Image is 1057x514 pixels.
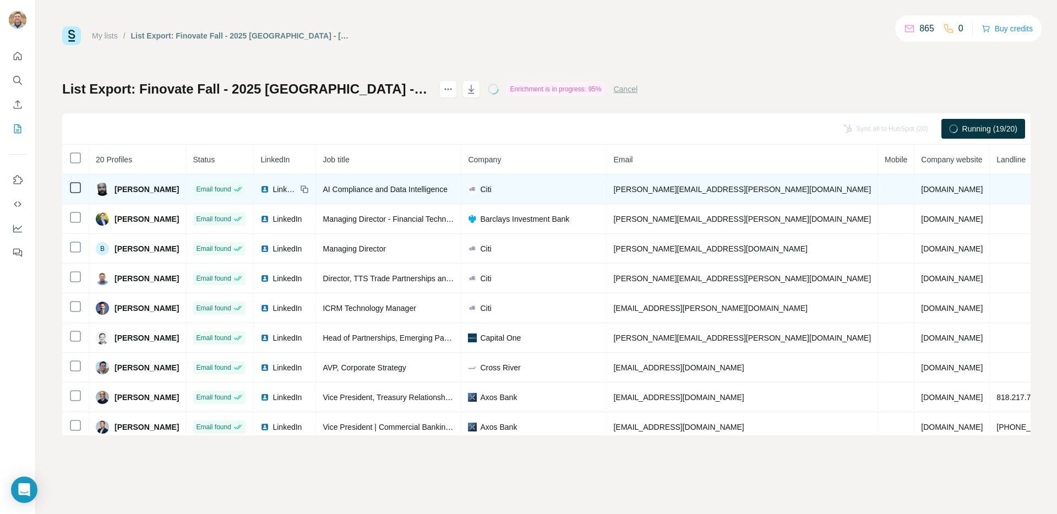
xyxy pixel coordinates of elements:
img: company-logo [468,304,477,313]
span: Email found [196,184,231,194]
span: LinkedIn [273,303,302,314]
button: Feedback [9,243,26,263]
img: company-logo [468,363,477,372]
img: LinkedIn logo [260,423,269,431]
span: [DOMAIN_NAME] [921,423,983,431]
h1: List Export: Finovate Fall - 2025 [GEOGRAPHIC_DATA] - [DATE] 20:13 [62,80,429,98]
button: Dashboard [9,218,26,238]
span: [PERSON_NAME] [115,362,179,373]
button: Quick start [9,46,26,66]
button: Cancel [613,84,638,95]
span: Email found [196,244,231,254]
span: [DOMAIN_NAME] [921,363,983,372]
span: Email [613,155,633,164]
span: Citi [480,243,491,254]
span: Email found [196,274,231,283]
div: B [96,242,109,255]
span: [DOMAIN_NAME] [921,274,983,283]
img: LinkedIn logo [260,215,269,223]
span: [PERSON_NAME][EMAIL_ADDRESS][PERSON_NAME][DOMAIN_NAME] [613,215,871,223]
span: Head of Partnerships, Emerging Payments and AirKey [323,333,508,342]
span: Capital One [480,332,521,343]
span: Email found [196,303,231,313]
span: Managing Director [323,244,385,253]
span: Citi [480,273,491,284]
img: LinkedIn logo [260,304,269,313]
span: [DOMAIN_NAME] [921,215,983,223]
img: LinkedIn logo [260,244,269,253]
span: [PERSON_NAME][EMAIL_ADDRESS][PERSON_NAME][DOMAIN_NAME] [613,274,871,283]
span: [DOMAIN_NAME] [921,185,983,194]
span: [EMAIL_ADDRESS][DOMAIN_NAME] [613,393,744,402]
img: company-logo [468,244,477,253]
img: LinkedIn logo [260,274,269,283]
img: company-logo [468,393,477,402]
div: Open Intercom Messenger [11,477,37,503]
img: Avatar [96,420,109,434]
span: Vice President, Treasury Relationship Manager [323,393,483,402]
span: [PERSON_NAME] [115,422,179,433]
img: Avatar [96,183,109,196]
img: Avatar [96,331,109,345]
span: Landline [996,155,1026,164]
span: Citi [480,303,491,314]
span: Job title [323,155,349,164]
span: LinkedIn [273,392,302,403]
li: / [123,30,126,41]
span: LinkedIn [273,362,302,373]
span: Axos Bank [480,422,517,433]
span: LinkedIn [273,214,302,225]
span: Email found [196,422,231,432]
button: Search [9,70,26,90]
span: 20 Profiles [96,155,132,164]
span: [EMAIL_ADDRESS][PERSON_NAME][DOMAIN_NAME] [613,304,807,313]
span: [DOMAIN_NAME] [921,393,983,402]
button: Use Surfe on LinkedIn [9,170,26,190]
span: AVP, Corporate Strategy [323,363,406,372]
button: Buy credits [982,21,1033,36]
img: Avatar [9,11,26,29]
a: My lists [92,31,118,40]
img: company-logo [468,274,477,283]
span: Company [468,155,501,164]
span: [EMAIL_ADDRESS][DOMAIN_NAME] [613,363,744,372]
img: Avatar [96,302,109,315]
span: [PERSON_NAME] [115,273,179,284]
span: Citi [480,184,491,195]
button: My lists [9,119,26,139]
button: Enrich CSV [9,95,26,114]
span: ICRM Technology Manager [323,304,416,313]
span: [DOMAIN_NAME] [921,244,983,253]
button: Use Surfe API [9,194,26,214]
span: LinkedIn [260,155,290,164]
span: [PERSON_NAME] [115,214,179,225]
span: LinkedIn [273,243,302,254]
img: company-logo [468,423,477,431]
img: Avatar [96,361,109,374]
p: 0 [958,22,963,35]
span: Email found [196,392,231,402]
span: [PERSON_NAME][EMAIL_ADDRESS][DOMAIN_NAME] [613,244,807,253]
button: actions [439,80,457,98]
span: [PERSON_NAME][EMAIL_ADDRESS][PERSON_NAME][DOMAIN_NAME] [613,333,871,342]
span: Email found [196,333,231,343]
span: [PERSON_NAME] [115,332,179,343]
span: [PERSON_NAME][EMAIL_ADDRESS][PERSON_NAME][DOMAIN_NAME] [613,185,871,194]
span: Cross River [480,362,520,373]
span: Mobile [885,155,907,164]
span: Email found [196,363,231,373]
span: LinkedIn [273,184,297,195]
span: Barclays Investment Bank [480,214,569,225]
span: Email found [196,214,231,224]
img: Avatar [96,272,109,285]
span: LinkedIn [273,273,302,284]
img: company-logo [468,185,477,194]
span: [PERSON_NAME] [115,303,179,314]
img: company-logo [468,215,477,223]
img: LinkedIn logo [260,333,269,342]
div: List Export: Finovate Fall - 2025 [GEOGRAPHIC_DATA] - [DATE] 20:13 [131,30,350,41]
div: Enrichment is in progress: 95% [506,83,604,96]
span: Director, TTS Trade Partnerships and Innovation [323,274,488,283]
span: [DOMAIN_NAME] [921,333,983,342]
img: LinkedIn logo [260,185,269,194]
